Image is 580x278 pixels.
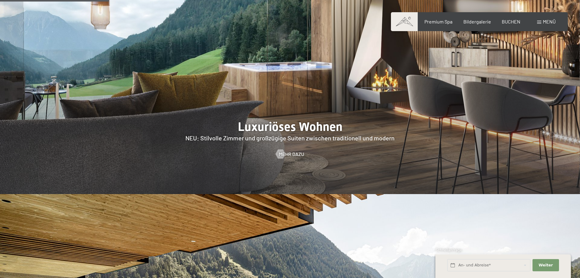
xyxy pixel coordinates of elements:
[463,19,491,24] a: Bildergalerie
[543,19,556,24] span: Menü
[539,262,553,268] span: Weiter
[424,19,452,24] a: Premium Spa
[279,151,304,157] span: Mehr dazu
[435,247,462,252] span: Schnellanfrage
[533,259,559,272] button: Weiter
[502,19,520,24] a: BUCHEN
[276,151,304,157] a: Mehr dazu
